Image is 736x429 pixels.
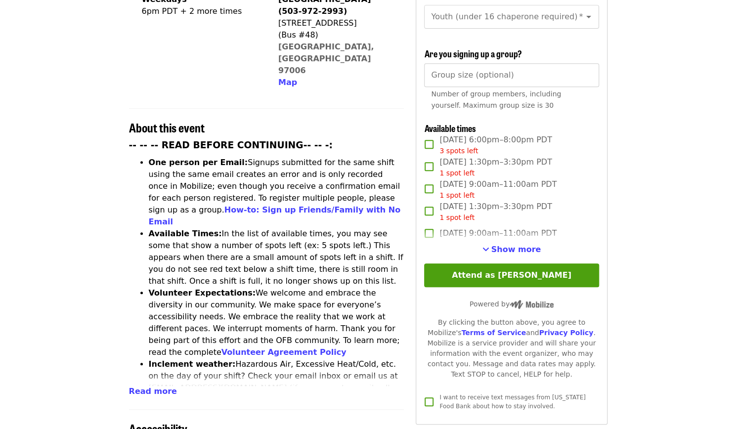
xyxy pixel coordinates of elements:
strong: One person per Email: [149,158,248,167]
span: Map [278,78,297,87]
span: About this event [129,119,205,136]
strong: Inclement weather: [149,359,236,369]
span: Are you signing up a group? [424,47,521,60]
span: Available times [424,122,476,134]
span: 1 spot left [439,191,475,199]
strong: -- -- -- READ BEFORE CONTINUING-- -- -: [129,140,333,150]
span: 1 spot left [439,169,475,177]
span: Powered by [470,300,554,308]
span: [DATE] 6:00pm–8:00pm PDT [439,134,552,156]
span: I want to receive text messages from [US_STATE] Food Bank about how to stay involved. [439,394,585,410]
li: Signups submitted for the same shift using the same email creates an error and is only recorded o... [149,157,404,228]
div: (Bus #48) [278,29,396,41]
a: Privacy Policy [539,329,593,337]
span: Show more [491,245,541,254]
span: [DATE] 9:00am–11:00am PDT [439,227,557,239]
div: By clicking the button above, you agree to Mobilize's and . Mobilize is a service provider and wi... [424,317,599,380]
span: [DATE] 9:00am–11:00am PDT [439,178,557,201]
span: [DATE] 1:30pm–3:30pm PDT [439,156,552,178]
strong: Volunteer Expectations: [149,288,256,298]
a: Terms of Service [461,329,526,337]
div: [STREET_ADDRESS] [278,17,396,29]
img: Powered by Mobilize [510,300,554,309]
span: 1 spot left [439,214,475,221]
a: How-to: Sign up Friends/Family with No Email [149,205,401,226]
button: Map [278,77,297,88]
strong: Available Times: [149,229,222,238]
button: Open [582,10,596,24]
span: Number of group members, including yourself. Maximum group size is 30 [431,90,561,109]
button: Read more [129,386,177,397]
a: Volunteer Agreement Policy [221,347,346,357]
span: [DATE] 1:30pm–3:30pm PDT [439,201,552,223]
span: Read more [129,386,177,396]
div: 6pm PDT + 2 more times [142,5,242,17]
li: We welcome and embrace the diversity in our community. We make space for everyone’s accessibility... [149,287,404,358]
button: Attend as [PERSON_NAME] [424,263,599,287]
span: 3 spots left [439,147,478,155]
li: Hazardous Air, Excessive Heat/Cold, etc. on the day of your shift? Check your email inbox or emai... [149,358,404,418]
button: See more timeslots [482,244,541,256]
input: [object Object] [424,63,599,87]
li: In the list of available times, you may see some that show a number of spots left (ex: 5 spots le... [149,228,404,287]
a: [GEOGRAPHIC_DATA], [GEOGRAPHIC_DATA] 97006 [278,42,374,75]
